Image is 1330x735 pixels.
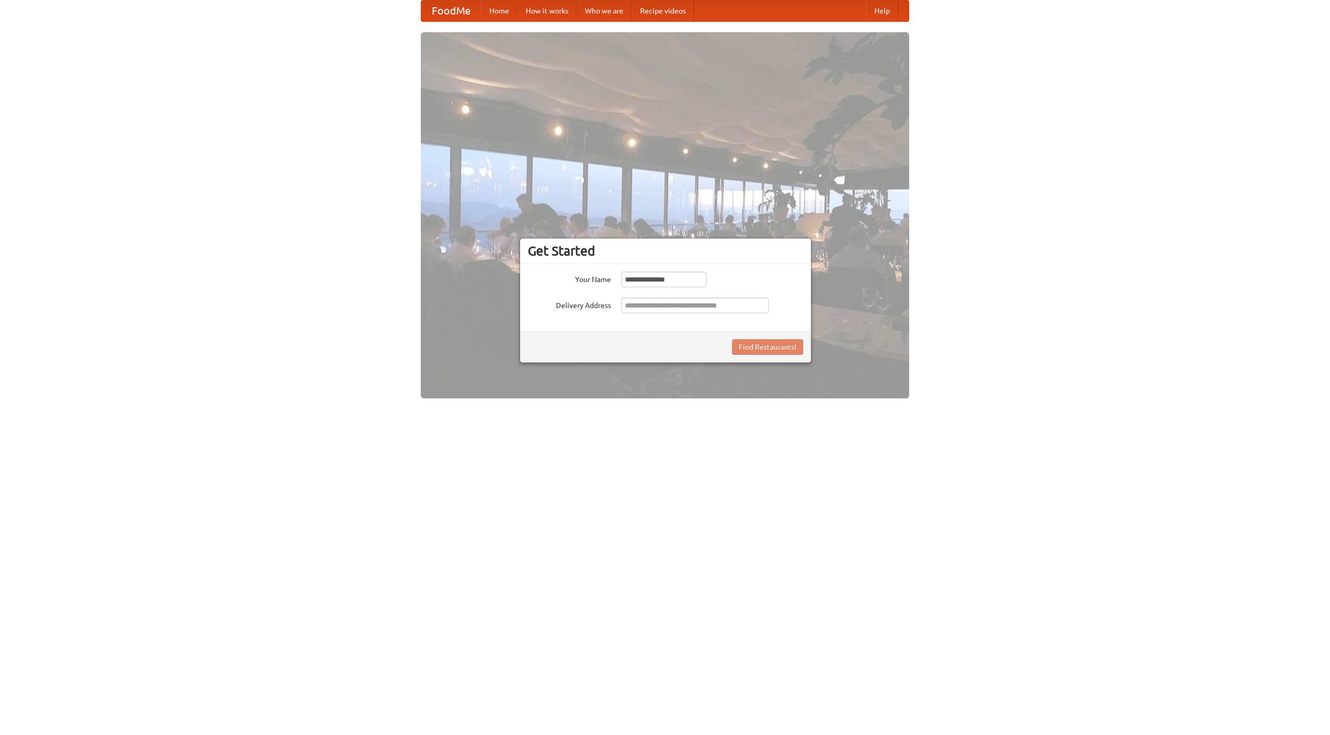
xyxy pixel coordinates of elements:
label: Your Name [528,272,611,285]
a: Recipe videos [632,1,694,21]
a: Help [866,1,898,21]
h3: Get Started [528,243,803,259]
label: Delivery Address [528,298,611,311]
button: Find Restaurants! [732,339,803,355]
a: How it works [517,1,577,21]
a: Who we are [577,1,632,21]
a: Home [481,1,517,21]
a: FoodMe [421,1,481,21]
